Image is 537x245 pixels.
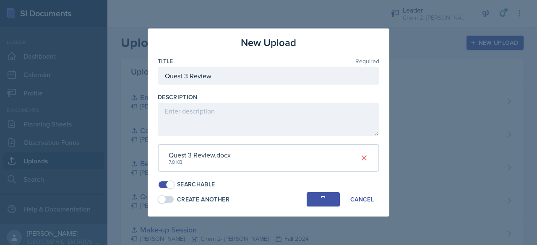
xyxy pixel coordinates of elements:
div: Quest 3 Review.docx [169,150,231,160]
div: Searchable [177,180,215,189]
span: Required [355,58,379,64]
label: Title [158,57,173,65]
button: Cancel [345,192,379,206]
input: Enter title [158,67,379,85]
div: 7.8 KB [169,158,231,166]
label: Description [158,93,198,101]
h3: New Upload [241,35,296,50]
div: Create Another [177,195,229,204]
div: Cancel [350,196,374,203]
